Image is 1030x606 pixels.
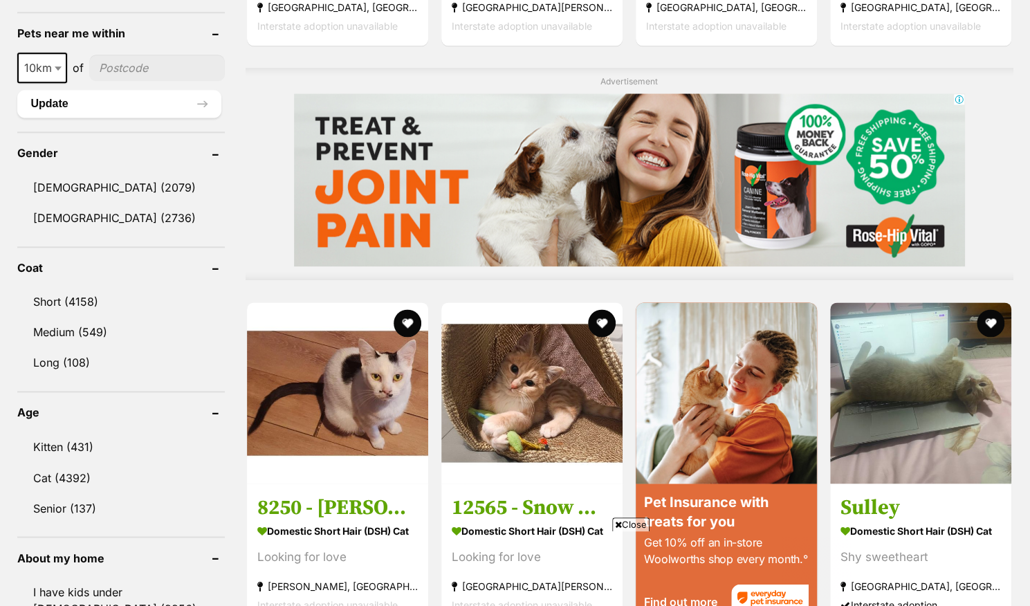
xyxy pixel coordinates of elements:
span: Interstate adoption unavailable [840,20,981,32]
input: postcode [89,55,225,81]
iframe: Advertisement [180,537,851,599]
span: Interstate adoption unavailable [646,20,787,32]
img: 8250 - Heidi - Domestic Short Hair (DSH) Cat [247,302,428,484]
strong: Domestic Short Hair (DSH) Cat [452,520,612,540]
h3: 12565 - Snow White [452,493,612,520]
span: Close [612,517,650,531]
button: favourite [977,309,1005,337]
strong: Domestic Short Hair (DSH) Cat [840,520,1001,540]
a: [DEMOGRAPHIC_DATA] (2079) [17,173,225,202]
a: Medium (549) [17,318,225,347]
a: Kitten (431) [17,432,225,461]
strong: [GEOGRAPHIC_DATA], [GEOGRAPHIC_DATA] [840,576,1001,594]
header: About my home [17,551,225,564]
h3: Sulley [840,493,1001,520]
a: Long (108) [17,348,225,377]
strong: Domestic Short Hair (DSH) Cat [257,520,418,540]
h3: 8250 - [PERSON_NAME] [257,493,418,520]
header: Gender [17,147,225,159]
img: 12565 - Snow White - Domestic Short Hair (DSH) Cat [441,302,623,484]
span: Interstate adoption unavailable [452,20,592,32]
a: Senior (137) [17,493,225,522]
button: Update [17,90,221,118]
button: favourite [394,309,421,337]
a: Short (4158) [17,287,225,316]
iframe: Advertisement [294,93,965,266]
span: 10km [19,58,66,77]
div: Shy sweetheart [840,547,1001,565]
img: Sulley - Domestic Short Hair (DSH) Cat [830,302,1011,484]
div: Advertisement [246,68,1013,280]
header: Pets near me within [17,27,225,39]
span: of [73,59,84,76]
span: Interstate adoption unavailable [257,20,398,32]
button: favourite [588,309,616,337]
header: Coat [17,261,225,274]
span: 10km [17,53,67,83]
header: Age [17,406,225,419]
a: [DEMOGRAPHIC_DATA] (2736) [17,203,225,232]
a: Cat (4392) [17,463,225,492]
